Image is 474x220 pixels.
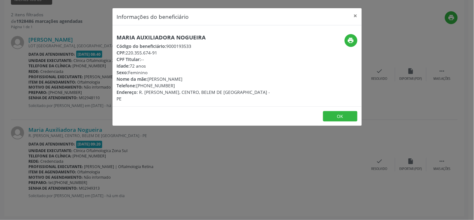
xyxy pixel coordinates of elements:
span: CPF Titular: [117,56,141,62]
div: Feminino [117,69,274,76]
span: Idade: [117,63,130,69]
div: 72 anos [117,63,274,69]
i: print [347,37,354,44]
div: [PERSON_NAME] [117,76,274,82]
button: OK [323,111,357,122]
h5: Maria Auxiliadora Nogueira [117,34,274,41]
button: print [345,34,357,47]
span: Sexo: [117,69,128,75]
span: Telefone: [117,83,137,89]
div: 220.355.674-91 [117,49,274,56]
span: R. [PERSON_NAME], CENTRO, BELEM DE [GEOGRAPHIC_DATA] - PE [117,89,270,102]
h5: Informações do beneficiário [117,13,189,21]
button: Close [349,8,362,23]
div: [PHONE_NUMBER] [117,82,274,89]
span: Nome da mãe: [117,76,148,82]
div: 9000193533 [117,43,274,49]
span: Endereço: [117,89,138,95]
div: -- [117,56,274,63]
span: CPF: [117,50,126,56]
span: Código do beneficiário: [117,43,167,49]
